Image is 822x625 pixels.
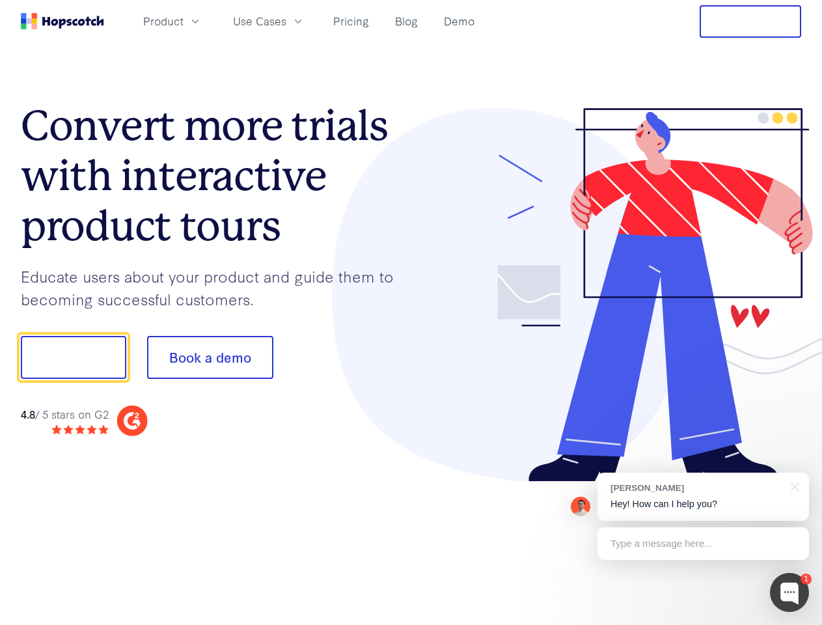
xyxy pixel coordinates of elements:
h1: Convert more trials with interactive product tours [21,101,411,251]
a: Demo [439,10,480,32]
div: / 5 stars on G2 [21,406,109,423]
a: Blog [390,10,423,32]
strong: 4.8 [21,406,35,421]
button: Use Cases [225,10,312,32]
p: Hey! How can I help you? [610,497,796,511]
a: Pricing [328,10,374,32]
div: [PERSON_NAME] [610,482,783,494]
button: Show me! [21,336,126,379]
div: 1 [801,574,812,585]
a: Home [21,13,104,29]
div: Type a message here... [597,527,809,560]
p: Educate users about your product and guide them to becoming successful customers. [21,265,411,310]
img: Mark Spera [571,497,590,516]
span: Use Cases [233,13,286,29]
span: Product [143,13,184,29]
button: Product [135,10,210,32]
button: Free Trial [700,5,801,38]
button: Book a demo [147,336,273,379]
